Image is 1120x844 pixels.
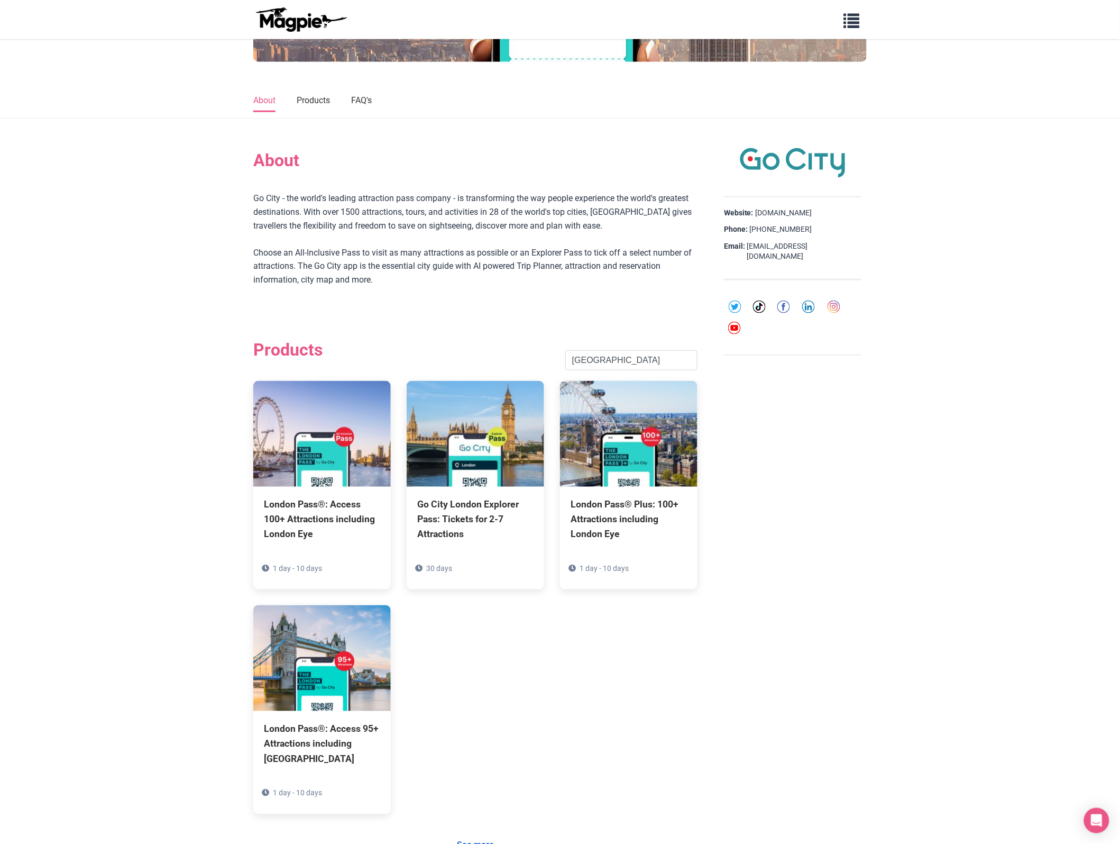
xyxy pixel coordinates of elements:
span: 1 day - 10 days [580,565,629,573]
a: London Pass® Plus: 100+ Attractions including London Eye 1 day - 10 days [560,381,697,589]
strong: Phone: [724,224,748,235]
strong: Website: [724,208,754,219]
h2: About [253,150,697,170]
input: Search product name, city, or interal id [565,350,697,370]
h2: Products [253,340,323,360]
a: [DOMAIN_NAME] [756,208,812,219]
a: FAQ's [351,90,372,112]
img: twitter-round-01-cd1e625a8cae957d25deef6d92bf4839.svg [729,301,741,313]
div: Go City London Explorer Pass: Tickets for 2-7 Attractions [417,497,534,542]
img: youtube-round-01-0acef599b0341403c37127b094ecd7da.svg [728,322,741,334]
div: Open Intercom Messenger [1084,808,1109,833]
img: London Pass®: Access 95+ Attractions including Tower Bridge [253,605,391,711]
img: Go City logo [740,145,846,180]
img: London Pass® Plus: 100+ Attractions including London Eye [560,381,697,487]
div: London Pass®: Access 100+ Attractions including London Eye [264,497,380,542]
div: London Pass® Plus: 100+ Attractions including London Eye [571,497,687,542]
img: London Pass®: Access 100+ Attractions including London Eye [253,381,391,487]
div: [PHONE_NUMBER] [724,224,861,235]
span: 1 day - 10 days [273,565,322,573]
a: London Pass®: Access 100+ Attractions including London Eye 1 day - 10 days [253,381,391,589]
img: facebook-round-01-50ddc191f871d4ecdbe8252d2011563a.svg [777,301,790,313]
img: linkedin-round-01-4bc9326eb20f8e88ec4be7e8773b84b7.svg [802,301,815,313]
span: 30 days [426,565,452,573]
a: London Pass®: Access 95+ Attractions including [GEOGRAPHIC_DATA] 1 day - 10 days [253,605,391,814]
a: About [253,90,276,112]
div: Go City - the world's leading attraction pass company - is transforming the way people experience... [253,192,697,286]
div: London Pass®: Access 95+ Attractions including [GEOGRAPHIC_DATA] [264,722,380,766]
img: instagram-round-01-d873700d03cfe9216e9fb2676c2aa726.svg [828,301,840,313]
img: tiktok-round-01-ca200c7ba8d03f2cade56905edf8567d.svg [753,301,766,313]
a: Products [297,90,330,112]
span: 1 day - 10 days [273,789,322,797]
strong: Email: [724,241,745,252]
a: [EMAIL_ADDRESS][DOMAIN_NAME] [747,241,861,262]
a: Go City London Explorer Pass: Tickets for 2-7 Attractions 30 days [407,381,544,589]
img: Go City London Explorer Pass: Tickets for 2-7 Attractions [407,381,544,487]
img: logo-ab69f6fb50320c5b225c76a69d11143b.png [253,7,348,32]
